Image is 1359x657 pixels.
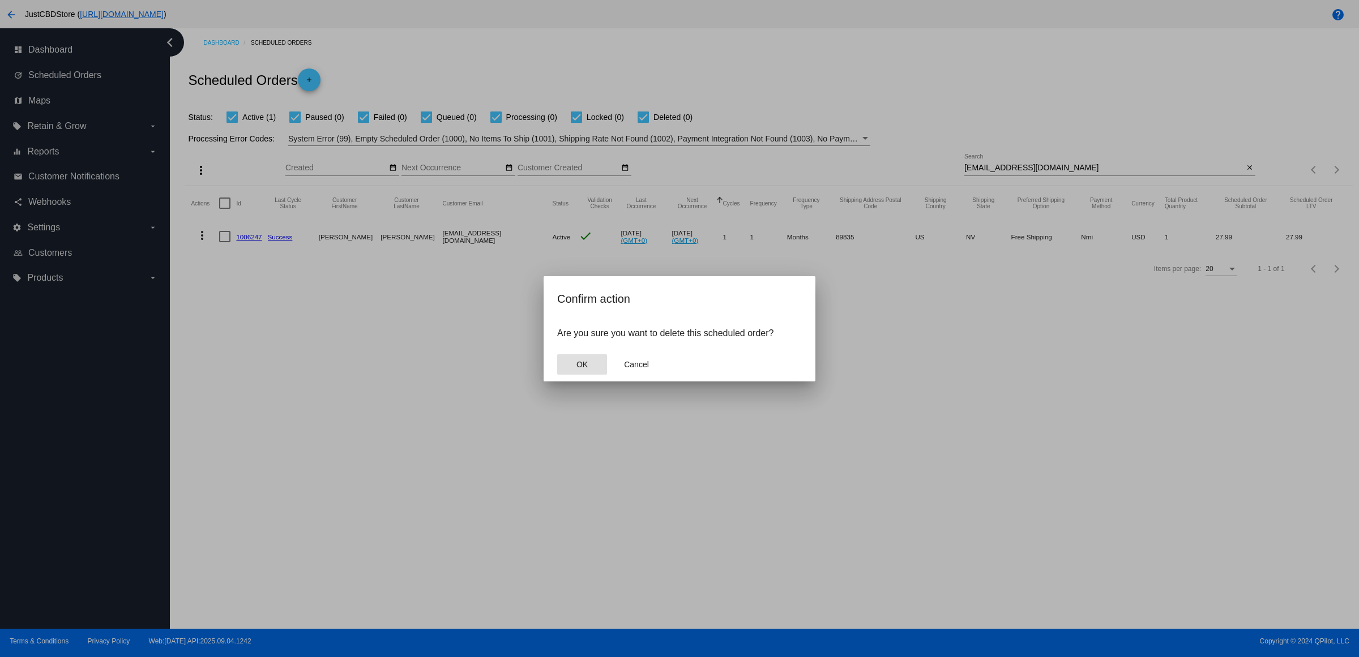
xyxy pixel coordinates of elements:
span: OK [576,360,588,369]
p: Are you sure you want to delete this scheduled order? [557,328,802,338]
span: Cancel [624,360,649,369]
h2: Confirm action [557,290,802,308]
button: Close dialog [612,354,661,375]
button: Close dialog [557,354,607,375]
